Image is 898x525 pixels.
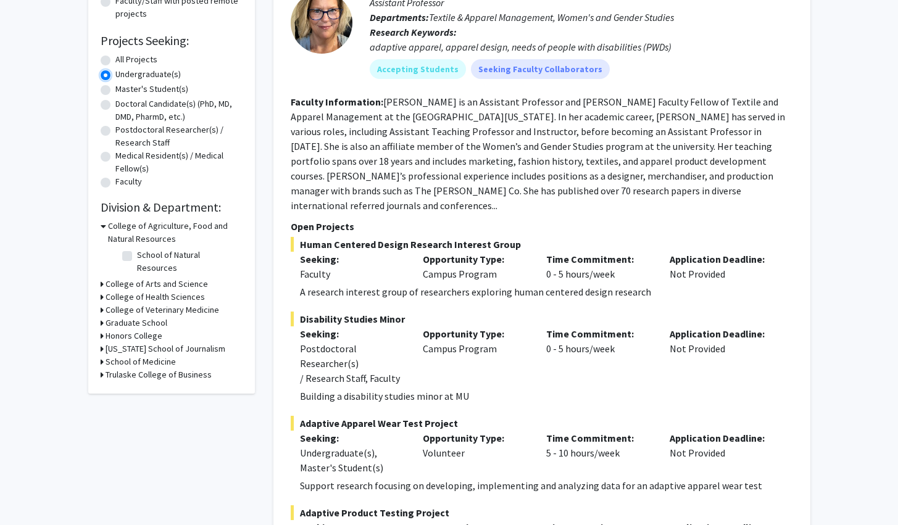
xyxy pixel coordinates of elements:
[300,267,405,281] div: Faculty
[137,249,239,275] label: School of Natural Resources
[9,469,52,516] iframe: Chat
[471,59,610,79] mat-chip: Seeking Faculty Collaborators
[115,53,157,66] label: All Projects
[300,389,793,403] p: Building a disability studies minor at MU
[414,252,537,281] div: Campus Program
[414,326,537,386] div: Campus Program
[106,329,162,342] h3: Honors College
[414,431,537,475] div: Volunteer
[429,11,674,23] span: Textile & Apparel Management, Women's and Gender Studies
[115,83,188,96] label: Master's Student(s)
[370,39,793,54] div: adaptive apparel, apparel design, needs of people with disabilities (PWDs)
[291,219,793,234] p: Open Projects
[660,326,784,386] div: Not Provided
[546,326,651,341] p: Time Commitment:
[423,431,528,445] p: Opportunity Type:
[537,431,660,475] div: 5 - 10 hours/week
[670,252,775,267] p: Application Deadline:
[660,431,784,475] div: Not Provided
[106,291,205,304] h3: College of Health Sciences
[106,316,167,329] h3: Graduate School
[101,200,243,215] h2: Division & Department:
[108,220,243,246] h3: College of Agriculture, Food and Natural Resources
[670,431,775,445] p: Application Deadline:
[291,505,793,520] span: Adaptive Product Testing Project
[546,431,651,445] p: Time Commitment:
[106,355,176,368] h3: School of Medicine
[291,96,383,108] b: Faculty Information:
[370,26,457,38] b: Research Keywords:
[115,68,181,81] label: Undergraduate(s)
[106,304,219,316] h3: College of Veterinary Medicine
[546,252,651,267] p: Time Commitment:
[370,11,429,23] b: Departments:
[537,326,660,386] div: 0 - 5 hours/week
[291,416,793,431] span: Adaptive Apparel Wear Test Project
[115,123,243,149] label: Postdoctoral Researcher(s) / Research Staff
[300,431,405,445] p: Seeking:
[300,445,405,475] div: Undergraduate(s), Master's Student(s)
[300,478,793,493] p: Support research focusing on developing, implementing and analyzing data for an adaptive apparel ...
[423,252,528,267] p: Opportunity Type:
[101,33,243,48] h2: Projects Seeking:
[115,149,243,175] label: Medical Resident(s) / Medical Fellow(s)
[537,252,660,281] div: 0 - 5 hours/week
[106,368,212,381] h3: Trulaske College of Business
[670,326,775,341] p: Application Deadline:
[300,341,405,386] div: Postdoctoral Researcher(s) / Research Staff, Faculty
[423,326,528,341] p: Opportunity Type:
[300,252,405,267] p: Seeking:
[115,175,142,188] label: Faculty
[291,96,785,212] fg-read-more: [PERSON_NAME] is an Assistant Professor and [PERSON_NAME] Faculty Fellow of Textile and Apparel M...
[115,97,243,123] label: Doctoral Candidate(s) (PhD, MD, DMD, PharmD, etc.)
[370,59,466,79] mat-chip: Accepting Students
[300,326,405,341] p: Seeking:
[291,237,793,252] span: Human Centered Design Research Interest Group
[106,342,225,355] h3: [US_STATE] School of Journalism
[300,284,793,299] p: A research interest group of researchers exploring human centered design research
[660,252,784,281] div: Not Provided
[106,278,208,291] h3: College of Arts and Science
[291,312,793,326] span: Disability Studies Minor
